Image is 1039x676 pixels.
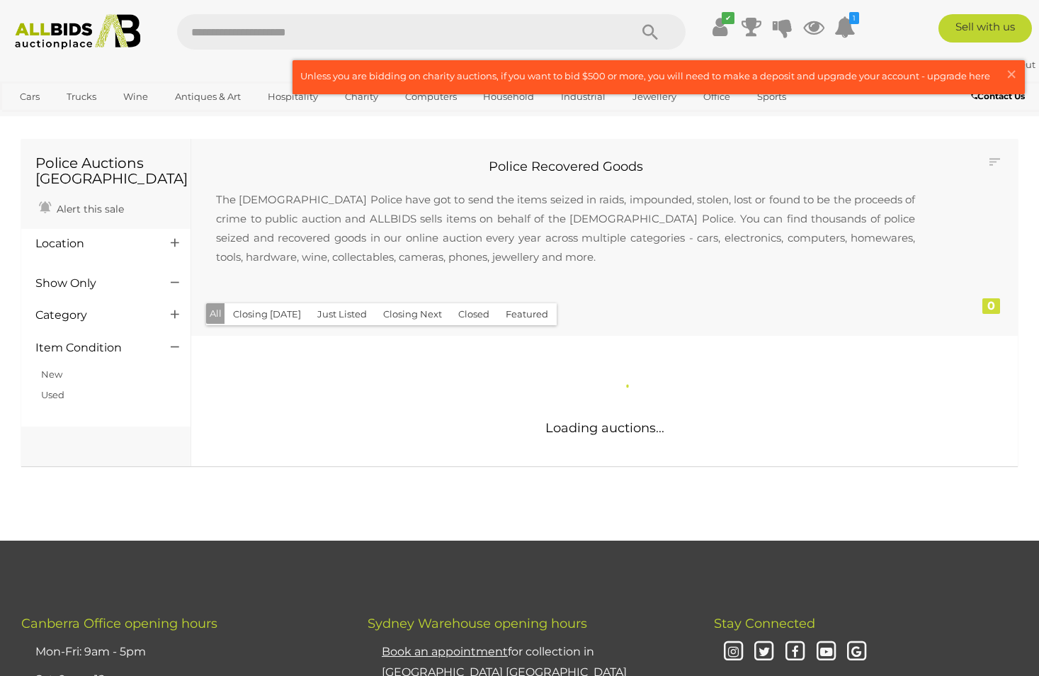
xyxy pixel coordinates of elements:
img: Allbids.com.au [8,14,148,50]
span: | [989,59,992,70]
button: All [206,303,225,324]
a: 1 [834,14,856,40]
a: Contact Us [971,89,1028,104]
a: Industrial [552,85,615,108]
span: × [1005,60,1018,88]
a: Sell with us [938,14,1032,43]
a: New [41,368,62,380]
a: Cars [11,85,49,108]
a: Used [41,389,64,400]
b: Contact Us [971,91,1025,101]
span: Canberra Office opening hours [21,616,217,631]
li: Mon-Fri: 9am - 5pm [32,638,332,666]
i: ✔ [722,12,734,24]
button: Search [615,14,686,50]
i: Twitter [752,640,777,665]
i: 1 [849,12,859,24]
p: The [DEMOGRAPHIC_DATA] Police have got to send the items seized in raids, impounded, stolen, lost... [202,176,929,281]
a: [GEOGRAPHIC_DATA] [11,108,130,132]
span: Stay Connected [714,616,815,631]
strong: Ezy10 [953,59,987,70]
span: Loading auctions... [545,420,664,436]
a: Computers [396,85,466,108]
button: Just Listed [309,303,375,325]
a: Ezy10 [953,59,989,70]
h4: Show Only [35,277,149,290]
i: Instagram [721,640,746,665]
h4: Item Condition [35,342,149,354]
i: Facebook [783,640,807,665]
h2: Police Recovered Goods [202,160,929,174]
button: Closed [450,303,498,325]
a: Wine [114,85,157,108]
i: Google [845,640,870,665]
h1: Police Auctions [GEOGRAPHIC_DATA] [35,155,176,186]
a: Charity [336,85,387,108]
a: Antiques & Art [166,85,250,108]
span: Sydney Warehouse opening hours [368,616,587,631]
a: ✔ [710,14,731,40]
a: Jewellery [623,85,686,108]
u: Book an appointment [382,645,508,658]
a: Hospitality [259,85,327,108]
button: Closing [DATE] [225,303,310,325]
h4: Location [35,237,149,250]
a: Sports [748,85,795,108]
a: Office [694,85,739,108]
h4: Category [35,309,149,322]
a: Alert this sale [35,197,127,218]
i: Youtube [814,640,839,665]
span: Alert this sale [53,203,124,215]
a: Trucks [57,85,106,108]
a: Sign Out [994,59,1035,70]
div: 0 [982,298,1000,314]
a: Household [474,85,543,108]
button: Closing Next [375,303,450,325]
button: Featured [497,303,557,325]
